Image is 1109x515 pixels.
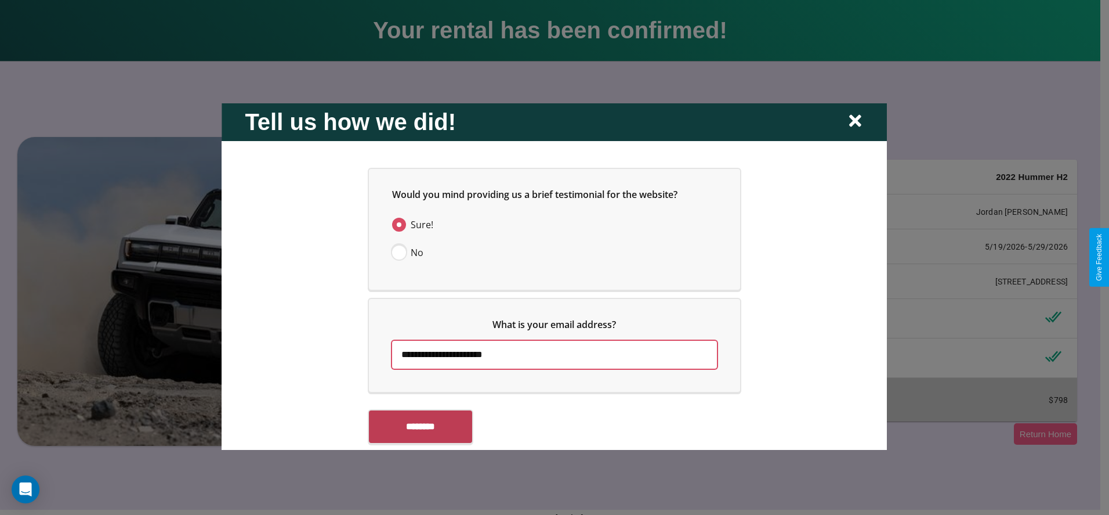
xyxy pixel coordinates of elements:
[411,217,433,231] span: Sure!
[1095,234,1103,281] div: Give Feedback
[12,476,39,503] div: Open Intercom Messenger
[493,318,617,330] span: What is your email address?
[411,245,423,259] span: No
[245,109,456,135] h2: Tell us how we did!
[392,188,677,200] span: Would you mind providing us a brief testimonial for the website?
